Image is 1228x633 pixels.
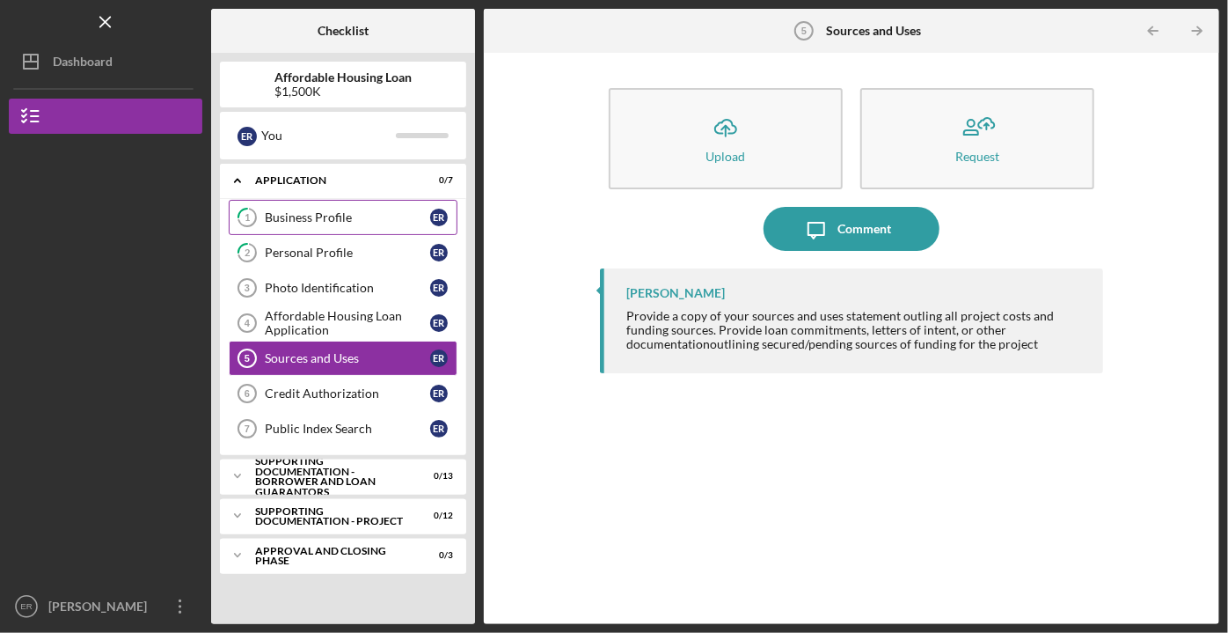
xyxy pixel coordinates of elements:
[20,602,32,612] text: ER
[421,175,453,186] div: 0 / 7
[265,422,430,436] div: Public Index Search
[9,589,202,624] button: ER[PERSON_NAME]
[706,150,746,163] div: Upload
[265,351,430,365] div: Sources and Uses
[430,350,448,367] div: E R
[274,70,412,85] b: Affordable Housing Loan
[265,386,430,401] div: Credit Authorization
[229,411,457,446] a: 7Public Index SearchER
[430,209,448,226] div: E R
[710,336,1038,351] span: outlining secured/pending sources of funding for the project
[265,309,430,337] div: Affordable Housing Loan Application
[274,85,412,99] div: $1,500K
[44,589,158,629] div: [PERSON_NAME]
[229,270,457,305] a: 3Photo IdentificationER
[261,121,396,151] div: You
[430,385,448,402] div: E R
[255,506,409,526] div: Supporting Documentation - Project
[265,210,430,224] div: Business Profile
[255,175,409,186] div: Application
[245,318,251,328] tspan: 4
[430,244,448,261] div: E R
[53,44,113,84] div: Dashboard
[609,88,843,189] button: Upload
[421,511,453,521] div: 0 / 12
[229,305,457,341] a: 4Affordable Housing Loan ApplicationER
[229,200,457,235] a: 1Business ProfileER
[255,456,409,497] div: Supporting Documentation - Borrower and Loan Guarantors
[265,281,430,295] div: Photo Identification
[826,24,921,38] b: Sources and Uses
[430,420,448,438] div: E R
[9,44,202,79] button: Dashboard
[860,88,1094,189] button: Request
[626,308,1054,351] span: Provide a copy of your sources and uses statement outling all project costs and funding sources. ...
[318,24,369,38] b: Checklist
[229,341,457,376] a: 5Sources and UsesER
[245,388,250,399] tspan: 6
[764,207,939,251] button: Comment
[801,26,807,36] tspan: 5
[955,150,999,163] div: Request
[430,314,448,332] div: E R
[245,283,250,293] tspan: 3
[626,286,725,300] div: [PERSON_NAME]
[238,127,257,146] div: E R
[421,471,453,482] div: 0 / 13
[838,207,892,251] div: Comment
[255,546,409,566] div: Approval and Closing Phase
[421,550,453,561] div: 0 / 3
[245,247,250,259] tspan: 2
[430,279,448,297] div: E R
[245,212,250,224] tspan: 1
[265,246,430,260] div: Personal Profile
[245,423,250,434] tspan: 7
[229,376,457,411] a: 6Credit AuthorizationER
[229,235,457,270] a: 2Personal ProfileER
[245,353,250,364] tspan: 5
